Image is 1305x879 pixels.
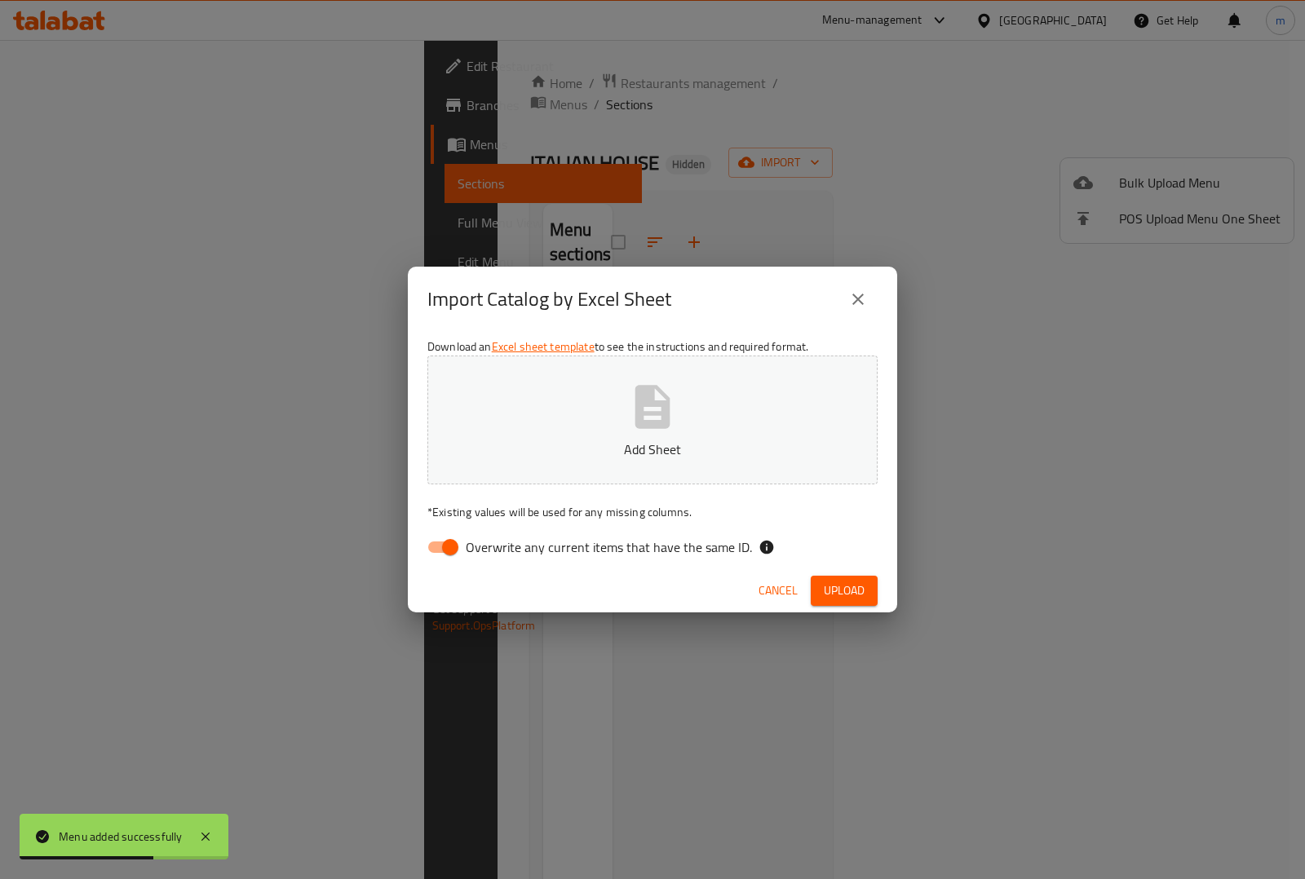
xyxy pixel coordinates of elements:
a: Excel sheet template [492,336,595,357]
button: Cancel [752,576,804,606]
button: close [838,280,878,319]
p: Add Sheet [453,439,852,459]
div: Download an to see the instructions and required format. [408,332,897,568]
svg: If the overwrite option isn't selected, then the items that match an existing ID will be ignored ... [759,539,775,555]
h2: Import Catalog by Excel Sheet [427,286,671,312]
span: Overwrite any current items that have the same ID. [466,537,752,557]
button: Add Sheet [427,356,878,484]
span: Upload [824,581,865,601]
span: Cancel [759,581,798,601]
button: Upload [811,576,878,606]
p: Existing values will be used for any missing columns. [427,504,878,520]
div: Menu added successfully [59,828,183,846]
